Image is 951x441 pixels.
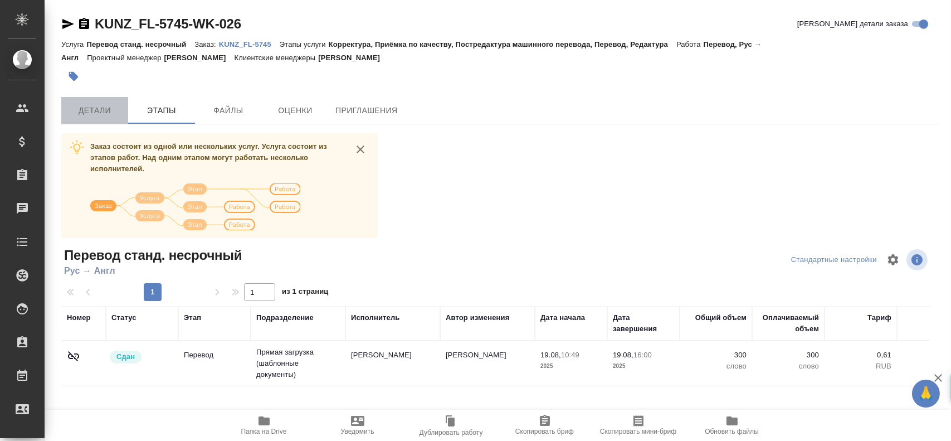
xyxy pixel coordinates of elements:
[685,350,747,361] p: 300
[351,312,400,323] div: Исполнитель
[111,312,136,323] div: Статус
[540,351,561,359] p: 19.08,
[592,410,685,441] button: Скопировать мини-бриф
[830,361,891,372] p: RUB
[269,104,322,118] span: Оценки
[282,285,329,301] span: из 1 страниц
[341,428,374,435] span: Уведомить
[67,312,91,323] div: Номер
[867,312,891,323] div: Тариф
[318,54,388,62] p: [PERSON_NAME]
[219,39,280,49] a: KUNZ_FL-5745
[906,249,930,270] span: Посмотреть информацию
[184,350,245,361] p: Перевод
[194,40,218,49] p: Заказ:
[498,410,592,441] button: Скопировать бриф
[446,312,509,323] div: Автор изменения
[311,410,404,441] button: Уведомить
[61,40,86,49] p: Услуга
[758,350,819,361] p: 300
[116,351,135,362] p: Сдан
[256,312,314,323] div: Подразделение
[235,54,319,62] p: Клиентские менеджеры
[184,312,201,323] div: Этап
[515,428,574,435] span: Скопировать бриф
[788,251,880,269] div: split button
[61,246,242,264] span: Перевод станд. несрочный
[685,361,747,372] p: слово
[135,104,188,118] span: Этапы
[241,428,287,435] span: Папка на Drive
[329,40,676,49] p: Корректура, Приёмка по качеству, Постредактура машинного перевода, Перевод, Редактура
[404,410,498,441] button: Дублировать работу
[61,264,242,278] span: Рус → Англ
[219,40,280,49] p: KUNZ_FL-5745
[676,40,704,49] p: Работа
[440,344,535,383] td: [PERSON_NAME]
[613,351,633,359] p: 19.08,
[87,54,164,62] p: Проектный менеджер
[68,104,121,118] span: Детали
[280,40,329,49] p: Этапы услуги
[685,410,779,441] button: Обновить файлы
[61,64,86,89] button: Добавить тэг
[540,312,585,323] div: Дата начала
[77,17,91,31] button: Скопировать ссылку
[695,312,747,323] div: Общий объем
[613,361,674,372] p: 2025
[90,142,327,173] span: Заказ состоит из одной или нескольких услуг. Услуга состоит из этапов работ. Над одним этапом мог...
[613,312,674,335] div: Дата завершения
[830,350,891,361] p: 0,61
[758,361,819,372] p: слово
[797,18,908,30] span: [PERSON_NAME] детали заказа
[345,344,440,383] td: [PERSON_NAME]
[600,428,676,435] span: Скопировать мини-бриф
[540,361,602,372] p: 2025
[202,104,255,118] span: Файлы
[164,54,235,62] p: [PERSON_NAME]
[705,428,759,435] span: Обновить файлы
[561,351,579,359] p: 10:49
[420,429,483,437] span: Дублировать работу
[86,40,194,49] p: Перевод станд. несрочный
[217,410,311,441] button: Папка на Drive
[633,351,652,359] p: 16:00
[95,16,241,31] a: KUNZ_FL-5745-WK-026
[880,246,906,273] span: Настроить таблицу
[61,17,75,31] button: Скопировать ссылку для ЯМессенджера
[251,341,345,386] td: Прямая загрузка (шаблонные документы)
[335,104,398,118] span: Приглашения
[758,312,819,335] div: Оплачиваемый объем
[352,141,369,158] button: close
